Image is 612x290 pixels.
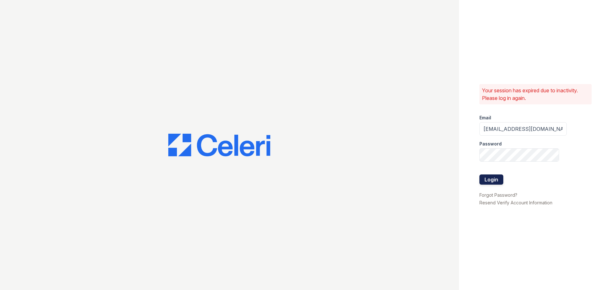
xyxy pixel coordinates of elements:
[168,134,270,157] img: CE_Logo_Blue-a8612792a0a2168367f1c8372b55b34899dd931a85d93a1a3d3e32e68fde9ad4.png
[482,87,589,102] p: Your session has expired due to inactivity. Please log in again.
[479,141,502,147] label: Password
[479,200,552,205] a: Resend Verify Account Information
[479,115,491,121] label: Email
[479,192,517,198] a: Forgot Password?
[479,174,503,185] button: Login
